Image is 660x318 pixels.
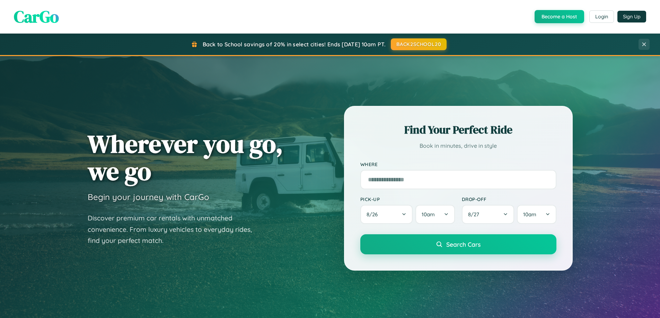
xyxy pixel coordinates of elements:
span: 8 / 26 [367,211,381,218]
label: Pick-up [360,196,455,202]
button: 10am [517,205,556,224]
label: Drop-off [462,196,556,202]
h1: Wherever you go, we go [88,130,283,185]
p: Discover premium car rentals with unmatched convenience. From luxury vehicles to everyday rides, ... [88,212,261,246]
button: 8/27 [462,205,514,224]
button: 8/26 [360,205,413,224]
span: Back to School savings of 20% in select cities! Ends [DATE] 10am PT. [203,41,386,48]
h2: Find Your Perfect Ride [360,122,556,137]
button: Become a Host [535,10,584,23]
button: Sign Up [617,11,646,22]
button: 10am [415,205,455,224]
p: Book in minutes, drive in style [360,141,556,151]
h3: Begin your journey with CarGo [88,192,209,202]
span: CarGo [14,5,59,28]
button: BACK2SCHOOL20 [391,38,447,50]
span: 10am [422,211,435,218]
button: Search Cars [360,234,556,254]
label: Where [360,161,556,167]
span: 10am [523,211,536,218]
button: Login [589,10,614,23]
span: 8 / 27 [468,211,483,218]
span: Search Cars [446,240,481,248]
